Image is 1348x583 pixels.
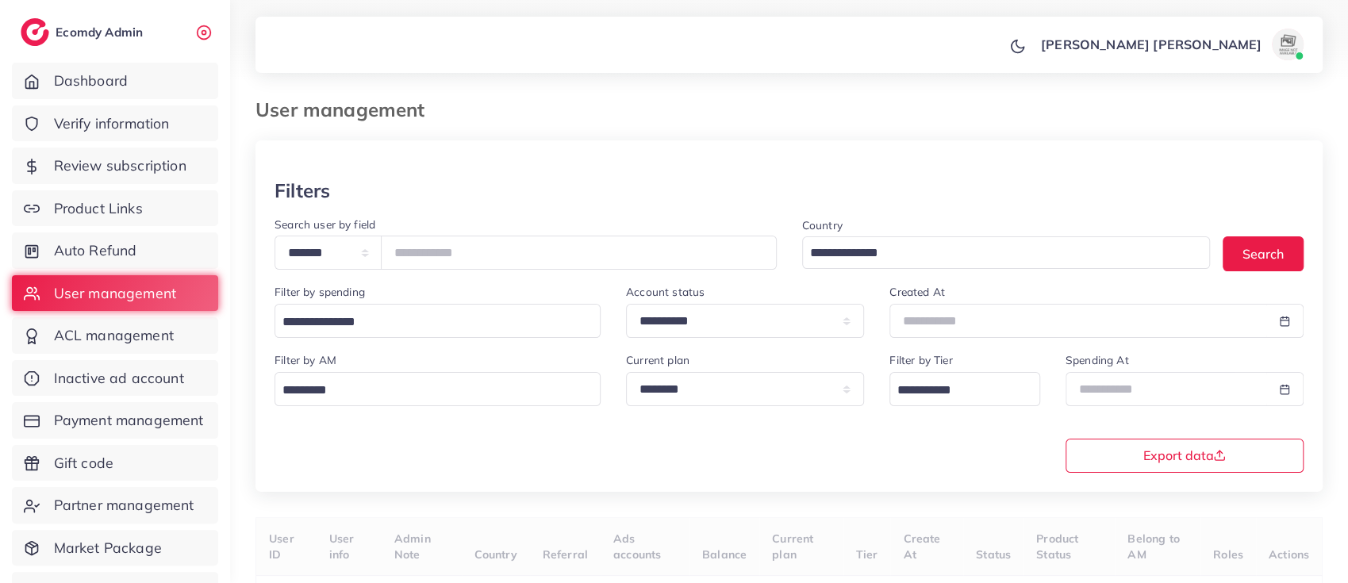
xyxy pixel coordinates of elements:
[889,372,1040,406] div: Search for option
[21,18,147,46] a: logoEcomdy Admin
[54,538,162,558] span: Market Package
[12,445,218,481] a: Gift code
[275,179,330,202] h3: Filters
[1272,29,1304,60] img: avatar
[12,148,218,184] a: Review subscription
[889,284,945,300] label: Created At
[12,317,218,354] a: ACL management
[275,304,601,338] div: Search for option
[54,453,113,474] span: Gift code
[802,217,843,233] label: Country
[12,190,218,227] a: Product Links
[1066,439,1304,473] button: Export data
[12,232,218,269] a: Auto Refund
[275,284,365,300] label: Filter by spending
[54,495,194,516] span: Partner management
[889,352,952,368] label: Filter by Tier
[12,105,218,142] a: Verify information
[275,352,336,368] label: Filter by AM
[1143,449,1226,462] span: Export data
[12,360,218,397] a: Inactive ad account
[54,283,176,304] span: User management
[805,241,1190,266] input: Search for option
[892,378,1020,403] input: Search for option
[54,155,186,176] span: Review subscription
[255,98,437,121] h3: User management
[277,378,580,403] input: Search for option
[1041,35,1262,54] p: [PERSON_NAME] [PERSON_NAME]
[12,63,218,99] a: Dashboard
[54,198,143,219] span: Product Links
[1032,29,1310,60] a: [PERSON_NAME] [PERSON_NAME]avatar
[1066,352,1129,368] label: Spending At
[54,71,128,91] span: Dashboard
[56,25,147,40] h2: Ecomdy Admin
[12,530,218,566] a: Market Package
[12,275,218,312] a: User management
[275,372,601,406] div: Search for option
[626,352,689,368] label: Current plan
[1223,236,1304,270] button: Search
[54,240,137,261] span: Auto Refund
[21,18,49,46] img: logo
[12,402,218,439] a: Payment management
[626,284,705,300] label: Account status
[54,325,174,346] span: ACL management
[54,410,204,431] span: Payment management
[277,310,580,335] input: Search for option
[54,113,170,134] span: Verify information
[54,368,184,389] span: Inactive ad account
[275,217,375,232] label: Search user by field
[12,487,218,524] a: Partner management
[802,236,1211,269] div: Search for option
